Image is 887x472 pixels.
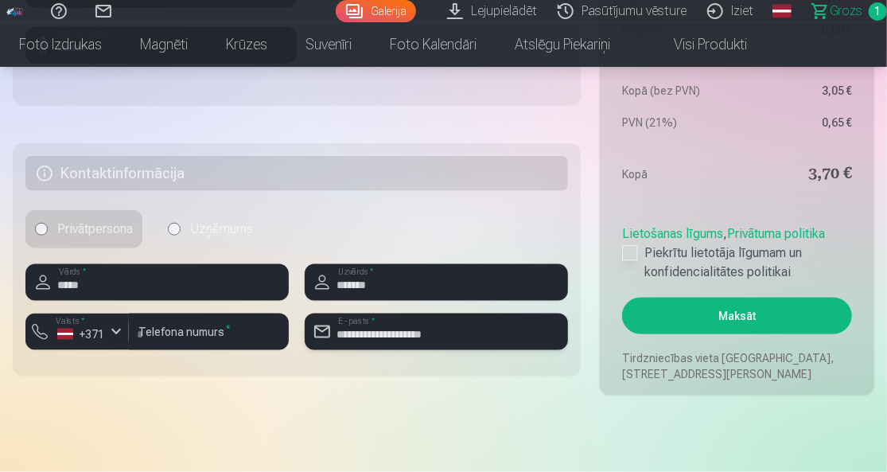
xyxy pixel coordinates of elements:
div: +371 [57,326,105,342]
label: Uzņēmums [158,210,263,248]
dd: 0,65 € [745,115,853,131]
img: /fa3 [6,6,24,16]
button: Maksāt [622,298,852,334]
dd: 3,70 € [745,163,853,185]
input: Uzņēmums [168,223,181,236]
a: Magnēti [121,22,207,67]
a: Visi produkti [629,22,766,67]
p: Tirdzniecības vieta [GEOGRAPHIC_DATA], [STREET_ADDRESS][PERSON_NAME] [622,350,852,382]
label: Privātpersona [25,210,142,248]
dt: PVN (21%) [622,115,729,131]
a: Lietošanas līgums [622,226,723,241]
dt: Kopā (bez PVN) [622,83,729,99]
a: Krūzes [207,22,286,67]
button: Valsts*+371 [25,314,129,350]
a: Foto kalendāri [371,22,496,67]
input: Privātpersona [35,223,48,236]
label: Piekrītu lietotāja līgumam un konfidencialitātes politikai [622,244,852,282]
dd: 3,05 € [745,83,853,99]
h5: Kontaktinformācija [25,156,568,191]
span: 1 [869,2,887,21]
dt: Kopā [622,163,729,185]
span: Grozs [830,2,862,21]
label: Valsts [51,315,90,327]
a: Privātuma politika [727,226,825,241]
div: , [622,218,852,282]
a: Atslēgu piekariņi [496,22,629,67]
a: Suvenīri [286,22,371,67]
